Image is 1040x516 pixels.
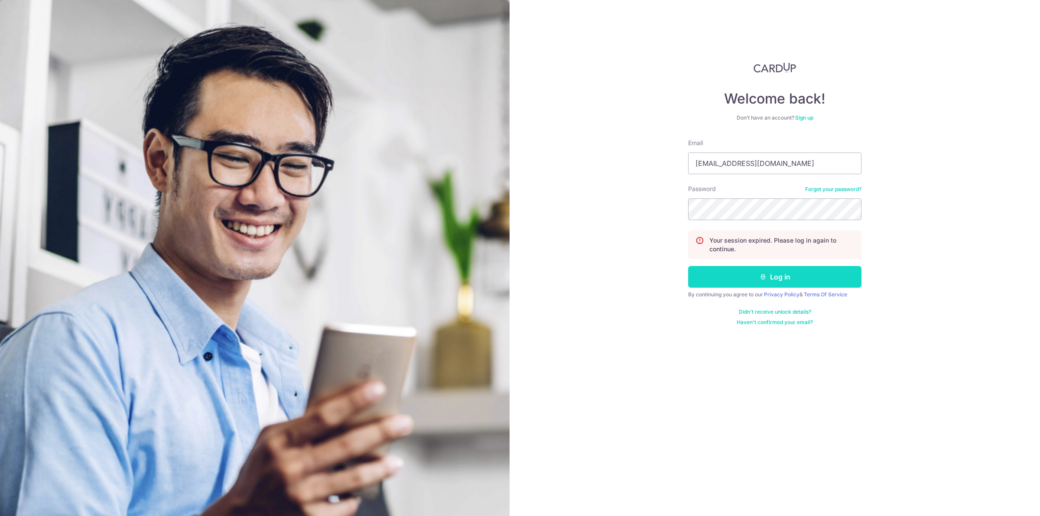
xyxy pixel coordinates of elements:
[688,291,861,298] div: By continuing you agree to our &
[805,186,861,193] a: Forgot your password?
[688,153,861,174] input: Enter your Email
[764,291,799,298] a: Privacy Policy
[804,291,847,298] a: Terms Of Service
[709,236,854,253] p: Your session expired. Please log in again to continue.
[688,185,716,193] label: Password
[737,319,813,326] a: Haven't confirmed your email?
[688,90,861,107] h4: Welcome back!
[739,308,811,315] a: Didn't receive unlock details?
[688,114,861,121] div: Don’t have an account?
[688,266,861,288] button: Log in
[795,114,813,121] a: Sign up
[688,139,703,147] label: Email
[754,62,796,73] img: CardUp Logo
